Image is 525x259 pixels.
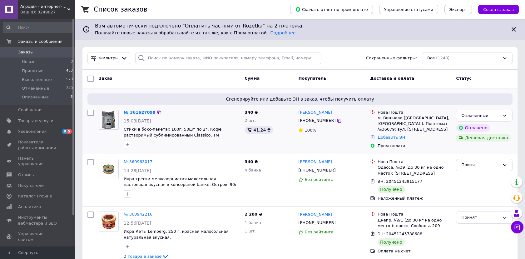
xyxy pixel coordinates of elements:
span: 483 [66,68,73,74]
span: Покупатель [298,76,326,81]
span: Управление статусами [384,7,433,12]
span: Каталог ProSale [18,193,52,199]
a: № 361627098 [124,110,156,115]
span: Покупатели [18,183,44,188]
input: Поиск по номеру заказа, ФИО покупателя, номеру телефона, Email, номеру накладной [135,52,321,64]
a: Подробнее [270,30,295,35]
a: Стики в бокс-пакетах 100г: 50шт по 2г, Кофе растворимый сублимированный Classico, TM FRAGRANTE [124,127,221,143]
span: Получайте новые заказы и обрабатывайте их так же, как с Пром-оплатой. [95,30,295,35]
span: 15:03[DATE] [124,118,151,123]
a: [PERSON_NAME] [298,212,332,218]
span: Без рейтинга [305,177,333,182]
div: Наложенный платеж [378,196,451,201]
span: Агродія - интернет-магазин кофе, икры и контрактного производства [20,4,67,9]
div: Ваш ID: 3249827 [20,9,75,15]
span: 1 шт. [245,229,256,233]
h1: Список заказов [94,6,147,13]
span: 14:28[DATE] [124,168,151,173]
span: 1 банка [245,220,261,225]
span: (1248) [436,56,449,60]
div: Одесса, №39 (до 30 кг на одно место): [STREET_ADDRESS] [378,165,451,176]
span: 240 [66,86,73,91]
div: Оплата на счет [378,248,451,254]
span: Управление сайтом [18,231,58,242]
button: Управление статусами [379,5,438,14]
span: Сохраненные фильтры: [366,55,417,61]
div: Получено [378,238,405,246]
div: [PHONE_NUMBER] [297,166,337,174]
div: Принят [461,162,500,168]
img: Фото товару [102,110,116,129]
div: Принят [461,214,500,221]
span: Скачать отчет по пром-оплате [295,7,368,12]
span: 12:56[DATE] [124,221,151,226]
div: Дешевая доставка [456,134,511,142]
span: Товары и услуги [18,118,53,124]
span: 340 ₴ [245,110,258,115]
div: Нова Пошта [378,110,451,115]
span: Заказ [99,76,112,81]
span: 0 [71,59,73,65]
span: Аналитика [18,204,41,210]
span: 2 280 ₴ [245,212,262,217]
button: Создать заказ [478,5,519,14]
a: Икра Кеты Lemberg, 250 г, красная малосольная натуральная вкусная. [124,229,229,240]
div: м. Вишневе ([GEOGRAPHIC_DATA], [GEOGRAPHIC_DATA].), Поштомат №36079: вул. [STREET_ADDRESS] [378,115,451,132]
div: 41.24 ₴ [245,126,273,134]
div: Нова Пошта [378,212,451,217]
span: Отмененные [22,86,49,91]
span: 8 [62,129,67,134]
span: Оплаченные [22,94,49,100]
span: 5 [71,94,73,100]
div: Оплаченный [461,112,500,119]
img: Фото товару [101,212,116,231]
span: 2 шт. [245,118,256,123]
button: Чат с покупателем [511,221,523,233]
span: Сумма [245,76,260,81]
span: Новые [22,59,36,65]
span: Фильтры [99,55,119,61]
span: Сгенерируйте или добавьте ЭН в заказ, чтобы получить оплату [90,96,510,102]
span: Сообщения [18,107,42,113]
a: Фото товару [99,159,119,179]
span: 520 [66,77,73,82]
div: Оплачено [456,124,490,132]
a: [PERSON_NAME] [298,110,332,116]
a: 2 товара в заказе [124,254,169,259]
a: Икра трески мелкозернистая малосольная настоящая вкусная в консервной банке, Остров, 90г [124,177,237,187]
span: Заказы [18,49,33,55]
span: 2 товара в заказе [124,254,161,259]
span: Заказы и сообщения [18,39,62,44]
span: Отзывы [18,172,35,178]
span: 340 ₴ [245,159,258,164]
span: Показатели работы компании [18,139,58,151]
span: Выполненные [22,77,52,82]
span: 5 [67,129,72,134]
span: Вам автоматически подключено "Оплатить частями от Rozetka" на 2 платежа. [95,22,505,30]
input: Поиск [3,22,73,33]
span: 4 банка [245,168,261,172]
button: Скачать отчет по пром-оплате [290,5,373,14]
a: Фото товару [99,212,119,232]
a: Добавить ЭН [378,135,405,140]
div: [PHONE_NUMBER] [297,219,337,227]
div: [PHONE_NUMBER] [297,117,337,125]
a: № 360942216 [124,212,152,217]
span: 100% [305,128,316,132]
span: Панель управления [18,156,58,167]
span: ЭН: 20451243788688 [378,232,422,236]
span: Без рейтинга [305,230,333,234]
span: ЭН: 20451243915177 [378,179,422,184]
a: Создать заказ [472,7,519,12]
span: Доставка и оплата [370,76,414,81]
div: Получено [378,186,405,193]
span: Принятые [22,68,43,74]
span: Статус [456,76,472,81]
span: Инструменты вебмастера и SEO [18,215,58,226]
div: Нова Пошта [378,159,451,165]
a: Фото товару [99,110,119,130]
div: Пром-оплата [378,143,451,149]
